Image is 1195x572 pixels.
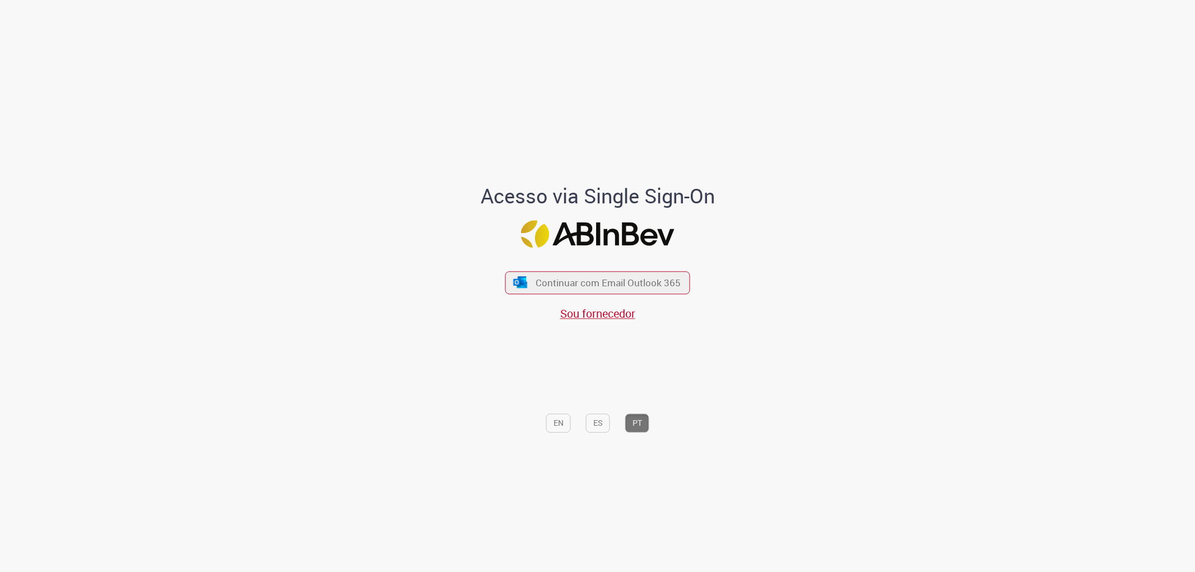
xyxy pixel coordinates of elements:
span: Continuar com Email Outlook 365 [536,276,681,289]
button: PT [625,413,649,433]
button: ícone Azure/Microsoft 360 Continuar com Email Outlook 365 [505,271,690,294]
button: ES [586,413,610,433]
img: ícone Azure/Microsoft 360 [512,276,528,288]
h1: Acesso via Single Sign-On [442,185,753,207]
img: Logo ABInBev [521,221,675,248]
button: EN [546,413,571,433]
a: Sou fornecedor [560,306,635,321]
